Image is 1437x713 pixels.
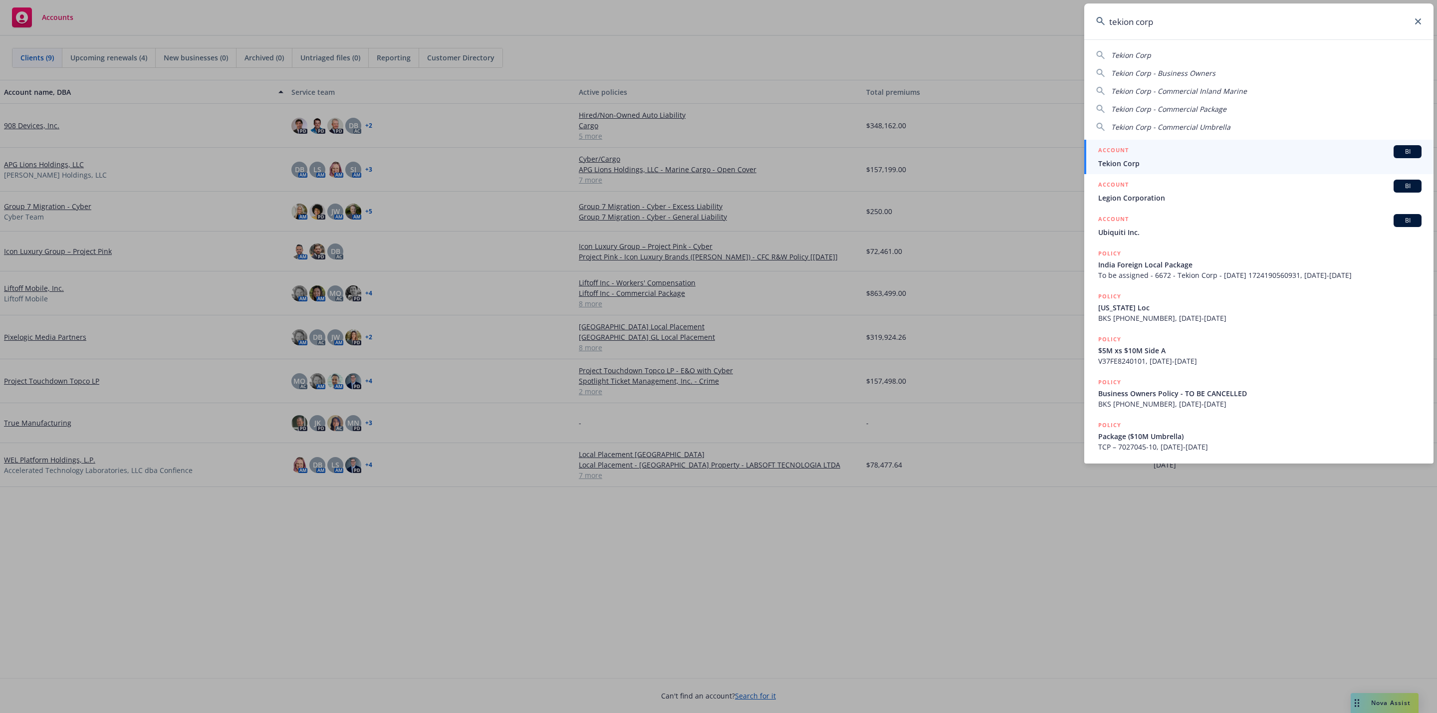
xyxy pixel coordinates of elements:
[1084,209,1434,243] a: ACCOUNTBIUbiquiti Inc.
[1098,431,1422,442] span: Package ($10M Umbrella)
[1111,68,1215,78] span: Tekion Corp - Business Owners
[1398,182,1418,191] span: BI
[1098,180,1129,192] h5: ACCOUNT
[1098,158,1422,169] span: Tekion Corp
[1111,50,1151,60] span: Tekion Corp
[1098,420,1121,430] h5: POLICY
[1098,442,1422,452] span: TCP – 7027045-10, [DATE]-[DATE]
[1111,122,1230,132] span: Tekion Corp - Commercial Umbrella
[1398,216,1418,225] span: BI
[1098,399,1422,409] span: BKS [PHONE_NUMBER], [DATE]-[DATE]
[1111,104,1226,114] span: Tekion Corp - Commercial Package
[1098,214,1129,226] h5: ACCOUNT
[1084,3,1434,39] input: Search...
[1398,147,1418,156] span: BI
[1084,140,1434,174] a: ACCOUNTBITekion Corp
[1098,334,1121,344] h5: POLICY
[1098,270,1422,280] span: To be assigned - 6672 - Tekion Corp - [DATE] 1724190560931, [DATE]-[DATE]
[1098,313,1422,323] span: BKS [PHONE_NUMBER], [DATE]-[DATE]
[1098,377,1121,387] h5: POLICY
[1084,243,1434,286] a: POLICYIndia Foreign Local PackageTo be assigned - 6672 - Tekion Corp - [DATE] 1724190560931, [DAT...
[1084,415,1434,458] a: POLICYPackage ($10M Umbrella)TCP – 7027045-10, [DATE]-[DATE]
[1084,329,1434,372] a: POLICY$5M xs $10M Side AV37FE8240101, [DATE]-[DATE]
[1084,174,1434,209] a: ACCOUNTBILegion Corporation
[1098,248,1121,258] h5: POLICY
[1098,259,1422,270] span: India Foreign Local Package
[1084,372,1434,415] a: POLICYBusiness Owners Policy - TO BE CANCELLEDBKS [PHONE_NUMBER], [DATE]-[DATE]
[1098,302,1422,313] span: [US_STATE] Loc
[1098,345,1422,356] span: $5M xs $10M Side A
[1111,86,1247,96] span: Tekion Corp - Commercial Inland Marine
[1098,356,1422,366] span: V37FE8240101, [DATE]-[DATE]
[1098,291,1121,301] h5: POLICY
[1098,388,1422,399] span: Business Owners Policy - TO BE CANCELLED
[1098,193,1422,203] span: Legion Corporation
[1098,227,1422,238] span: Ubiquiti Inc.
[1084,286,1434,329] a: POLICY[US_STATE] LocBKS [PHONE_NUMBER], [DATE]-[DATE]
[1098,145,1129,157] h5: ACCOUNT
